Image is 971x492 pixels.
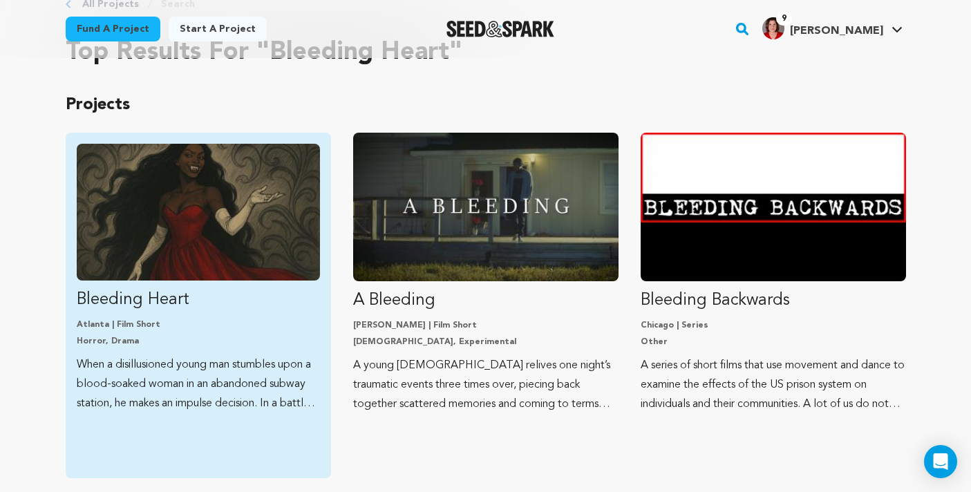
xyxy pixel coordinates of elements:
[776,12,792,26] span: 9
[641,133,906,414] a: Fund Bleeding Backwards
[446,21,555,37] a: Seed&Spark Homepage
[66,94,906,116] p: Projects
[641,337,906,348] p: Other
[66,17,160,41] a: Fund a project
[790,26,883,37] span: [PERSON_NAME]
[77,319,320,330] p: Atlanta | Film Short
[446,21,555,37] img: Seed&Spark Logo Dark Mode
[353,356,619,414] p: A young [DEMOGRAPHIC_DATA] relives one night’s traumatic events three times over, piecing back to...
[762,17,883,39] div: Rose B.'s Profile
[760,15,905,44] span: Rose B.'s Profile
[77,336,320,347] p: Horror, Drama
[641,320,906,331] p: Chicago | Series
[353,320,619,331] p: [PERSON_NAME] | Film Short
[760,15,905,39] a: Rose B.'s Profile
[169,17,267,41] a: Start a project
[924,445,957,478] div: Open Intercom Messenger
[641,290,906,312] p: Bleeding Backwards
[77,355,320,413] p: When a disillusioned young man stumbles upon a blood-soaked woman in an abandoned subway station,...
[77,144,320,413] a: Fund Bleeding Heart
[353,133,619,414] a: Fund A Bleeding
[77,289,320,311] p: Bleeding Heart
[353,337,619,348] p: [DEMOGRAPHIC_DATA], Experimental
[641,356,906,414] p: A series of short films that use movement and dance to examine the effects of the US prison syste...
[353,290,619,312] p: A Bleeding
[762,17,784,39] img: 87a0ab14016232b5.jpg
